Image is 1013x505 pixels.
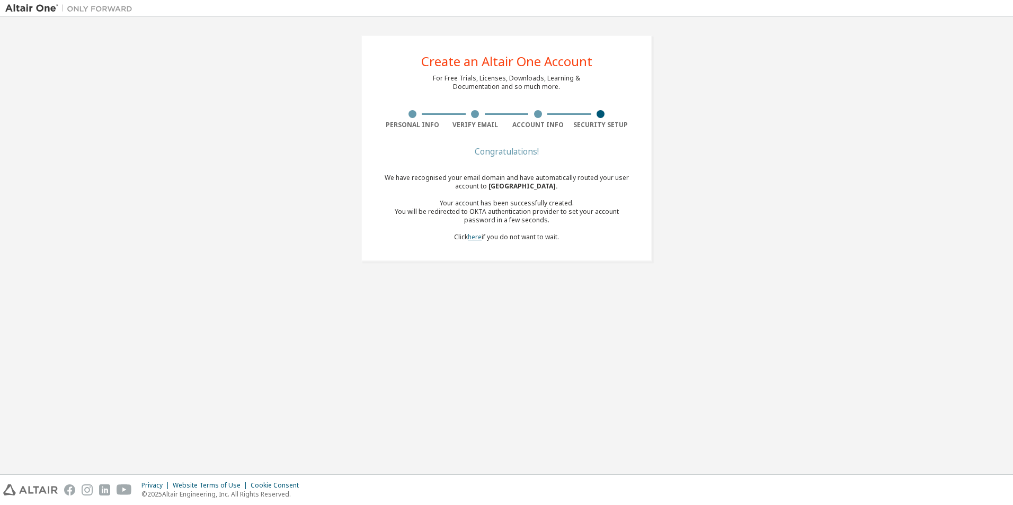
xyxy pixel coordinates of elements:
img: linkedin.svg [99,484,110,495]
div: Verify Email [444,121,507,129]
p: © 2025 Altair Engineering, Inc. All Rights Reserved. [141,490,305,499]
div: For Free Trials, Licenses, Downloads, Learning & Documentation and so much more. [433,74,580,91]
img: instagram.svg [82,484,93,495]
div: We have recognised your email domain and have automatically routed your user account to Click if ... [381,174,632,241]
img: facebook.svg [64,484,75,495]
div: Your account has been successfully created. [381,199,632,208]
span: [GEOGRAPHIC_DATA] . [488,182,558,191]
div: Website Terms of Use [173,481,251,490]
div: Account Info [506,121,570,129]
img: altair_logo.svg [3,484,58,495]
div: Create an Altair One Account [421,55,592,68]
div: Security Setup [570,121,633,129]
div: Cookie Consent [251,481,305,490]
img: Altair One [5,3,138,14]
div: You will be redirected to OKTA authentication provider to set your account password in a few seco... [381,208,632,224]
a: here [468,232,482,241]
div: Personal Info [381,121,444,129]
img: youtube.svg [117,484,132,495]
div: Privacy [141,481,173,490]
div: Congratulations! [381,148,632,155]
